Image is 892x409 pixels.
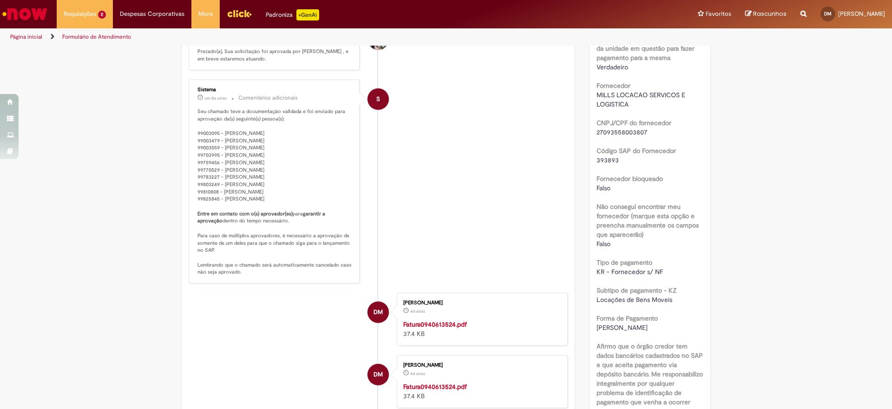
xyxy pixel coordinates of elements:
[597,81,630,90] b: Fornecedor
[597,63,628,71] span: Verdadeiro
[597,128,647,136] span: 27093558003807
[367,364,389,385] div: Douglas Soares Mendes
[597,147,676,155] b: Código SAP do Fornecedor
[98,11,106,19] span: 2
[1,5,49,23] img: ServiceNow
[410,371,425,376] time: 26/09/2025 09:02:27
[374,363,383,386] span: DM
[403,300,558,306] div: [PERSON_NAME]
[706,9,731,19] span: Favoritos
[597,184,610,192] span: Falso
[597,156,619,164] span: 393893
[410,371,425,376] span: 4d atrás
[597,202,699,239] b: Não consegui encontrar meu fornecedor (marque esta opção e preencha manualmente os campos que apa...
[266,9,319,20] div: Padroniza
[197,210,293,217] b: Entre em contato com o(s) aprovador(es)
[198,9,213,19] span: More
[597,91,687,108] span: MILLS LOCACAO SERVICOS E LOGISTICA
[376,88,380,110] span: S
[367,302,389,323] div: Douglas Soares Mendes
[597,342,703,406] b: Afirmo que o órgão credor tem dados bancários cadastrados no SAP e que aceita pagamento via depós...
[824,11,832,17] span: DM
[62,33,131,40] a: Formulário de Atendimento
[403,382,558,401] div: 37.4 KB
[597,323,648,332] span: [PERSON_NAME]
[597,295,672,304] span: Locações de Bens Moveis
[597,35,696,62] b: Estou autorizado pelo responsável da unidade em questão para fazer pagamento para a mesma
[238,94,298,102] small: Comentários adicionais
[838,10,885,18] span: [PERSON_NAME]
[197,108,352,276] p: Seu chamado teve a documentação validada e foi enviado para aprovação da(s) seguinte(s) pessoa(s)...
[597,174,663,183] b: Fornecedor bloqueado
[197,48,352,62] p: Prezado(a), Sua solicitação foi aprovada por [PERSON_NAME] , e em breve estaremos atuando.
[64,9,96,19] span: Requisições
[204,95,227,101] time: 29/09/2025 08:05:03
[597,286,676,295] b: Subtipo de pagamento - KZ
[403,382,467,391] a: Fatura0940613524.pdf
[410,308,425,314] span: 4d atrás
[374,301,383,323] span: DM
[403,362,558,368] div: [PERSON_NAME]
[403,320,467,329] a: Fatura0940613524.pdf
[597,119,671,127] b: CNPJ/CPF do fornecedor
[10,33,42,40] a: Página inicial
[403,320,558,338] div: 37.4 KB
[597,268,663,276] span: KR – Fornecedor s/ NF
[367,88,389,110] div: System
[753,9,787,18] span: Rascunhos
[204,95,227,101] span: um dia atrás
[7,28,588,46] ul: Trilhas de página
[597,314,658,322] b: Forma de Pagamento
[410,308,425,314] time: 26/09/2025 09:02:48
[197,210,327,225] b: garantir a aprovação
[597,258,652,267] b: Tipo de pagamento
[197,87,352,93] div: Sistema
[745,10,787,19] a: Rascunhos
[120,9,184,19] span: Despesas Corporativas
[296,9,319,20] p: +GenAi
[227,7,252,20] img: click_logo_yellow_360x200.png
[597,240,610,248] span: Falso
